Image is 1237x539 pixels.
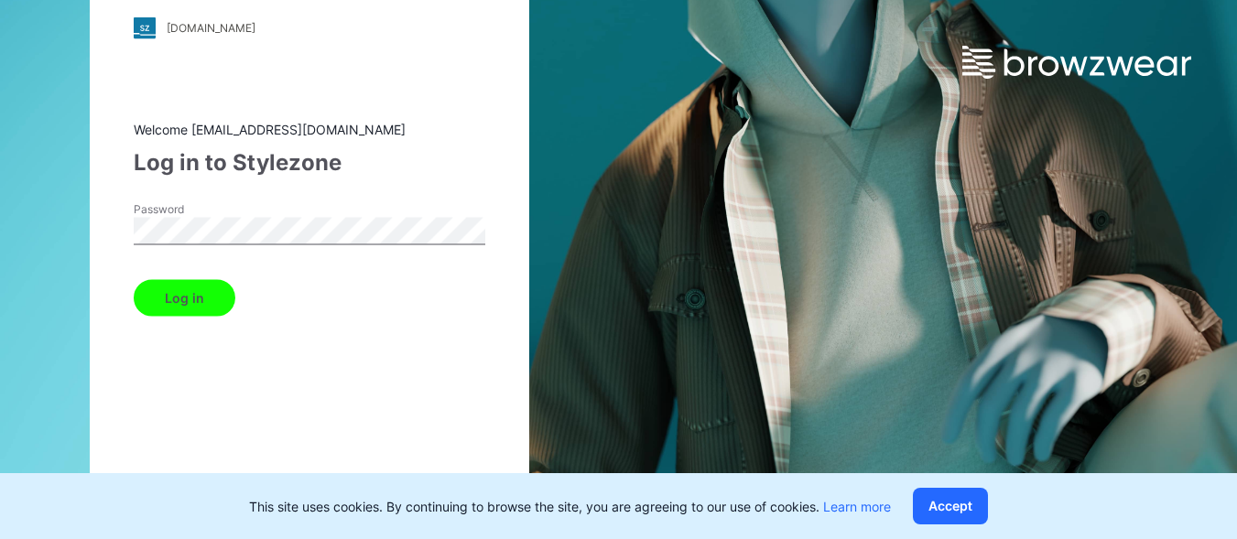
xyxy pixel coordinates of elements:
[134,16,485,38] a: [DOMAIN_NAME]
[134,279,235,316] button: Log in
[134,146,485,178] div: Log in to Stylezone
[134,200,262,217] label: Password
[823,499,891,514] a: Learn more
[913,488,988,524] button: Accept
[167,21,255,35] div: [DOMAIN_NAME]
[249,497,891,516] p: This site uses cookies. By continuing to browse the site, you are agreeing to our use of cookies.
[962,46,1191,79] img: browzwear-logo.e42bd6dac1945053ebaf764b6aa21510.svg
[134,16,156,38] img: stylezone-logo.562084cfcfab977791bfbf7441f1a819.svg
[134,119,485,138] div: Welcome [EMAIL_ADDRESS][DOMAIN_NAME]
